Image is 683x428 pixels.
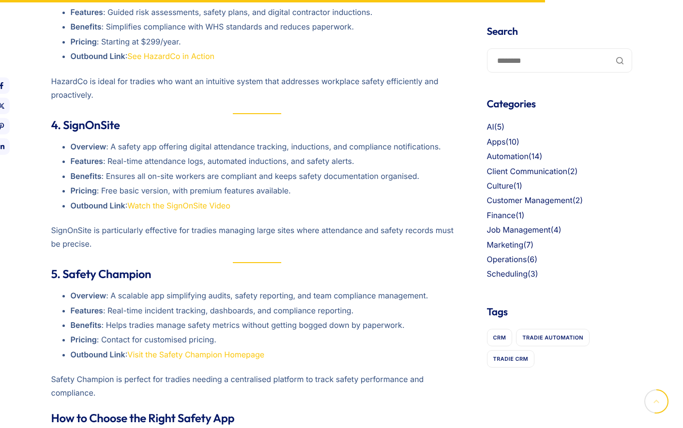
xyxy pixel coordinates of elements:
[487,150,632,163] li: (14)
[71,319,463,332] li: : Helps tradies manage safety metrics without getting bogged down by paperwork.
[487,97,632,111] h4: Categories
[71,185,463,197] li: : Free basic version, with premium features available.
[71,335,97,344] strong: Pricing
[51,411,235,426] strong: How to Choose the Right Safety App
[487,181,514,191] a: Culture
[487,225,551,235] a: Job Management
[487,254,527,264] a: Operations
[487,137,506,147] a: Apps
[71,320,102,330] strong: Benefits
[71,142,106,151] strong: Overview
[487,165,632,178] li: (2)
[487,240,524,250] a: Marketing
[487,24,632,39] h4: Search
[487,180,632,192] li: (1)
[71,141,463,153] li: : A safety app offering digital attendance tracking, inductions, and compliance notifications.
[51,372,463,399] p: Safety Champion is perfect for tradies needing a centralised platform to track safety performance...
[71,305,463,317] li: : Real-time incident tracking, dashboards, and compliance reporting.
[71,50,463,63] li: :
[127,51,214,61] a: See HazardCo in Action
[71,334,463,346] li: : Contact for customised pricing.
[71,291,106,300] strong: Overview
[487,121,632,133] li: (5)
[487,253,632,266] li: (6)
[127,201,230,210] a: Watch the SignOnSite Video
[487,122,494,132] a: AI
[487,166,568,176] a: Client Communication
[51,118,120,133] strong: 4. SignOnSite
[487,268,632,280] li: (3)
[71,155,463,168] li: : Real-time attendance logs, automated inductions, and safety alerts.
[71,22,102,31] strong: Benefits
[71,349,463,361] li: :
[487,136,632,148] li: (10)
[487,151,529,161] a: Automation
[71,350,125,359] strong: Outbound Link
[71,170,463,183] li: : Ensures all on-site workers are compliant and keeps safety documentation organised.
[71,21,463,33] li: : Simplifies compliance with WHS standards and reduces paperwork.
[487,209,632,222] li: (1)
[487,239,632,251] li: (7)
[71,200,463,212] li: :
[127,350,264,359] a: Visit the Safety Champion Homepage
[487,329,513,346] a: CRM (1 item)
[51,223,463,251] p: SignOnSite is particularly effective for tradies managing large sites where attendance and safety...
[71,171,102,181] strong: Benefits
[71,37,97,46] strong: Pricing
[71,201,125,210] strong: Outbound Link
[51,267,152,281] strong: 5. Safety Champion
[487,224,632,236] li: (4)
[71,306,103,315] strong: Features
[487,350,535,368] a: Tradie CRM (1 item)
[516,329,590,346] a: Tradie Automation (1 item)
[51,74,463,102] p: HazardCo is ideal for tradies who want an intuitive system that addresses workplace safety effici...
[487,269,528,279] a: Scheduling
[487,194,632,207] li: (2)
[71,156,103,166] strong: Features
[71,290,463,302] li: : A scalable app simplifying audits, safety reporting, and team compliance management.
[487,305,632,319] h4: Tags
[71,51,125,61] strong: Outbound Link
[487,121,632,280] nav: Categories
[487,210,516,220] a: Finance
[71,186,97,195] strong: Pricing
[487,325,632,368] nav: Tags
[487,195,573,205] a: Customer Management
[71,7,103,17] strong: Features
[71,36,463,48] li: : Starting at $299/year.
[71,6,463,19] li: : Guided risk assessments, safety plans, and digital contractor inductions.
